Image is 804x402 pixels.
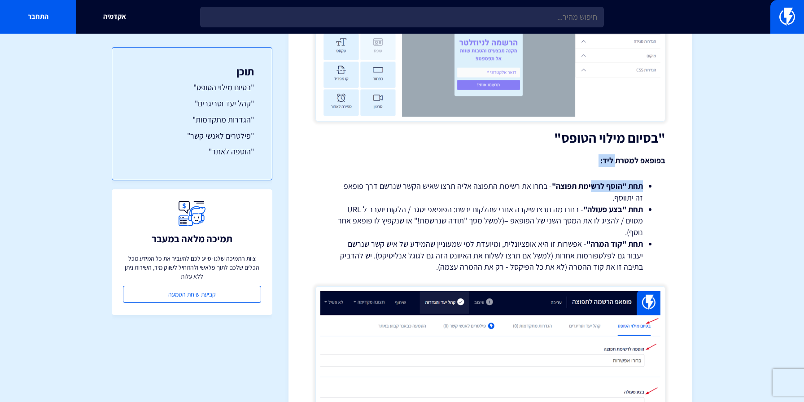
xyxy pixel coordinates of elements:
h3: תוכן [130,66,254,77]
li: - אפשרות זו היא אופציונלית, ומיועדת למי שמעוניין שהמידע של איש קשר שנרשם יעבור גם לפלטפורמות אחרו... [338,238,643,273]
a: "הגדרות מתקדמות" [130,114,254,126]
strong: תחת "קוד המרה" [586,239,643,249]
a: "פילטרים לאנשי קשר" [130,130,254,142]
strong: בפופאפ למטרת ליד: [600,155,665,166]
input: חיפוש מהיר... [200,7,604,27]
li: - בחרו את רשימת התפוצה אליה תרצו שאיש הקשר שנרשם דרך פופאפ זה יתווסף. [338,180,643,203]
a: "קהל יעד וטריגרים" [130,98,254,109]
strong: תחת "הוסף לרשימת תפוצה" [552,181,643,191]
strong: תחת "בצע פעולה" [583,204,643,214]
h3: תמיכה מלאה במעבר [152,233,232,244]
a: "בסיום מילוי הטופס" [130,82,254,93]
h2: "בסיום מילוי הטופס" [315,131,665,145]
a: "הוספה לאתר" [130,146,254,157]
a: קביעת שיחת הטמעה [123,286,261,303]
li: - בחרו מה תרצו שיקרה אחרי שהלקוח ירשם: הפופאפ יסגר / הלקוח יועבר ל URL מסוים / להציג לו את המסך ה... [338,204,643,238]
p: צוות התמיכה שלנו יסייע לכם להעביר את כל המידע מכל הכלים שלכם לתוך פלאשי ולהתחיל לשווק מיד, השירות... [123,254,261,281]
